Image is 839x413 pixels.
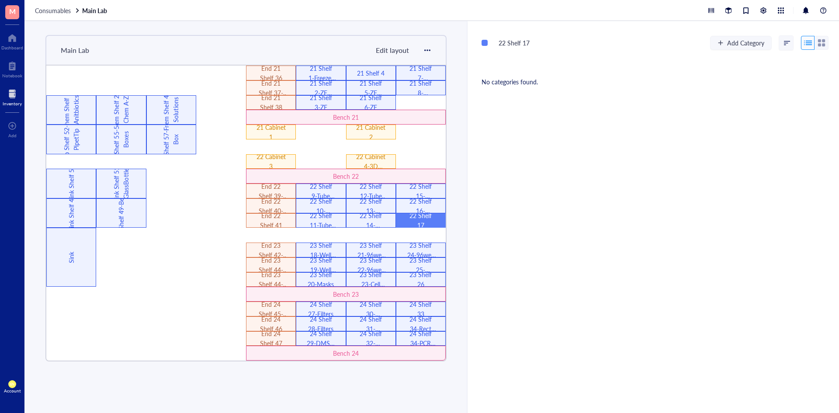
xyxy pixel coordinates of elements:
div: 24 Shelf 27-Filters [306,299,336,319]
div: 23 Shelf 26 [406,270,435,289]
div: End 22 Shelf 39-PlasBags [256,181,285,201]
div: 22 Shelf 15-SerologPipets [406,181,435,201]
div: End 21 Shelf 37-PlaBeaker [256,78,285,97]
a: Dashboard [1,31,23,50]
div: 22 Shelf 16-SerologPipets [406,196,435,215]
div: Sink Shelf 50 [66,154,76,213]
div: 24 Shelf 30-StorageBottle [356,299,385,319]
div: 24 Shelf 34-Rect Petris [406,314,435,333]
div: Inventory [3,101,22,106]
div: 21 Cabinet 2 [356,122,385,142]
div: Dashboard [1,45,23,50]
div: 23 Shelf 20-Masks [306,270,336,289]
div: 23 Shelf 25-Syringes [406,255,435,274]
div: 24 Shelf 31-Cuvettes [356,314,385,333]
div: Add [8,133,17,138]
div: 22 Shelf 11-Tube racks [306,211,336,230]
div: 24 Shelf 28-Filters [306,314,336,333]
div: Chem Shelf 2-3-Chem A-Z [111,80,131,139]
div: Bench 24 [286,348,406,358]
div: 21 Shelf 1-Freezer racks [306,63,336,83]
div: End 24 Shelf 46 [256,314,285,333]
div: 24 Shelf 33 [406,299,435,319]
div: Sink Shelf 51-GlassBottle [111,154,131,213]
a: Main Lab [82,7,109,14]
div: End 23 Shelf 44-IceBucket [256,270,285,289]
div: 22 Shelf 9-Tube overflow [306,181,336,201]
div: 21 Shelf 7-[GEOGRAPHIC_DATA] [406,63,435,83]
div: End 22 Shelf 40-ZiplocBag [256,196,285,215]
span: Edit layout [376,45,409,55]
div: End 21 Shelf 38 [256,93,285,112]
span: M [9,6,16,17]
div: 22 Cabinet 4-3D Printer [356,152,385,171]
div: 22 Cabinet 3 [256,152,285,171]
div: End 22 Shelf 41 [256,211,285,230]
a: Inventory [3,87,22,106]
span: Consumables [35,6,71,15]
div: 22 Shelf 13-[GEOGRAPHIC_DATA] [356,196,385,215]
div: 23 Shelf 21-96well plates [356,240,385,260]
div: Cab Shelf 52-54-PipetTip [62,110,81,169]
div: 24 Shelf 32-Reservoir+Int [356,329,385,348]
div: 24 Shelf 34-PCR tubes [406,329,435,348]
div: 23 Shelf 19-Well plates [306,255,336,274]
div: 22 Shelf 17 [495,37,534,49]
div: 21 Shelf 4 [356,68,385,78]
div: Main Lab [57,43,93,58]
div: 23 Shelf 23-Cell culture [356,270,385,289]
div: 23 Shelf 22-96well plates [356,255,385,274]
div: 21 Shelf 2-ZF overflow [306,78,336,97]
div: 22 Shelf 12-Tube overflow [356,181,385,201]
div: Sink [66,198,76,316]
span: EN [10,382,15,386]
div: Notebook [2,73,22,78]
div: 23 Shelf 24-96well plates [406,240,435,260]
a: Consumables [35,7,80,14]
div: Bench 23 [286,289,406,299]
button: Add Category [710,36,772,50]
div: 21 Shelf 8-[GEOGRAPHIC_DATA] [406,78,435,97]
div: Bench 22 [286,171,406,181]
div: 21 Shelf 6-ZF [356,93,385,112]
div: Sink Shelf 48 [66,184,76,243]
div: 23 Shelf 18-Well plates [306,240,336,260]
div: Bench 21 [286,112,406,122]
div: End 23 Shelf 42-BiohazBag [256,240,285,260]
span: Add Category [727,39,764,46]
div: 24 Shelf 29-DMSO filters [306,329,336,348]
div: Account [4,388,21,393]
div: Chem Shelf 4-6-Solutions [162,80,181,139]
div: 21 Cabinet 1 [256,122,285,142]
div: 21 Shelf 5-ZF pipettes [356,78,385,97]
div: No categories found. [482,77,829,87]
div: Sink Shelf 49-Beakers [116,184,126,243]
div: End 21 Shelf 36 [256,63,285,83]
div: 21 Shelf 3-ZF [306,93,336,112]
div: 22 Shelf 17 [406,211,435,230]
div: Cab Shelf 57-Freezer Box [162,110,181,169]
div: End 24 Shelf 47 [256,329,285,348]
div: 22 Shelf 14-[GEOGRAPHIC_DATA] [356,211,385,230]
div: 22 Shelf 10-Storage bins [306,196,336,215]
div: Cab Shelf 55-56-Tip Boxes [111,110,131,169]
div: End 23 Shelf 44-Thermomet [256,255,285,274]
div: Chem Shelf 1-Anitbiotics [62,80,81,139]
div: End 24 Shelf 45-SqtBottle [256,299,285,319]
a: Notebook [2,59,22,78]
